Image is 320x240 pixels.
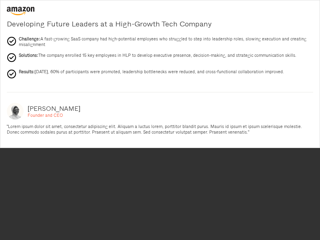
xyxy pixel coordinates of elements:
[19,68,35,75] strong: Results:
[19,69,284,75] p: [DATE], 60% of participants were promoted, leadership bottlenecks were reduced, and cross-functio...
[7,124,314,135] div: "Lorem ipsum dolor sit amet, consectetur adipiscing elit. Aliquam a luctus lorem, porttitor bland...
[19,36,40,42] strong: Challenge:
[19,36,313,48] p: A fast-growing SaaS company had high-potential employees who struggled to step into leadership ro...
[28,104,80,113] div: [PERSON_NAME]
[19,52,38,58] strong: Solutions:
[28,113,80,118] div: Founder and CEO
[7,19,212,28] h3: Developing Future Leaders at a High-Growth Tech Company
[19,53,296,58] p: The company enrolled 15 key employees in HLP to develop executive presence, decision-making, and ...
